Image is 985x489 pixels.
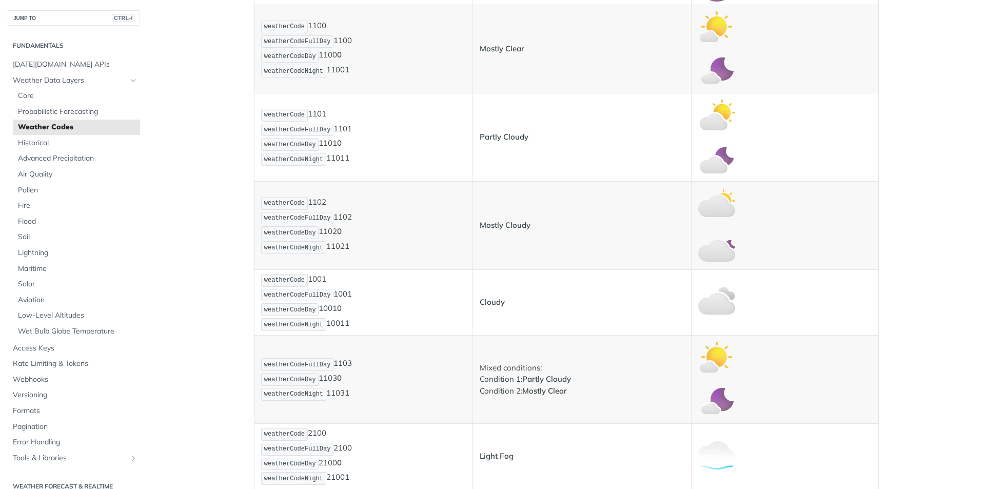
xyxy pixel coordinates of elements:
[13,167,140,182] a: Air Quality
[18,279,137,289] span: Solar
[264,111,305,119] span: weatherCode
[264,229,316,237] span: weatherCodeDay
[13,60,137,70] span: [DATE][DOMAIN_NAME] APIs
[264,277,305,284] span: weatherCode
[698,185,735,222] img: mostly_cloudy_day
[8,341,140,356] a: Access Keys
[8,372,140,387] a: Webhooks
[13,453,127,463] span: Tools & Libraries
[18,201,137,211] span: Fire
[698,21,735,31] span: Expand image
[337,374,342,383] strong: 0
[13,277,140,292] a: Solar
[8,10,140,26] button: JUMP TOCTRL-/
[337,227,342,237] strong: 0
[698,66,735,75] span: Expand image
[112,14,134,22] span: CTRL-/
[13,75,127,86] span: Weather Data Layers
[261,196,466,255] p: 1102 1102 1102 1102
[345,388,349,398] strong: 1
[18,107,137,117] span: Probabilistic Forecasting
[264,321,323,328] span: weatherCodeNight
[264,141,316,148] span: weatherCodeDay
[264,156,323,163] span: weatherCodeNight
[698,297,735,306] span: Expand image
[337,50,342,60] strong: 0
[18,295,137,305] span: Aviation
[698,109,735,119] span: Expand image
[18,217,137,227] span: Flood
[8,73,140,88] a: Weather Data LayersHide subpages for Weather Data Layers
[698,96,735,133] img: partly_cloudy_day
[698,438,735,475] img: light_fog
[264,376,316,383] span: weatherCodeDay
[129,454,137,462] button: Show subpages for Tools & Libraries
[698,53,735,90] img: mostly_clear_night
[261,273,466,332] p: 1001 1001 1001 1001
[8,403,140,419] a: Formats
[480,362,684,397] p: Mixed conditions: Condition 1: Condition 2:
[13,375,137,385] span: Webhooks
[698,284,735,321] img: cloudy
[8,387,140,403] a: Versioning
[264,431,305,438] span: weatherCode
[264,306,316,314] span: weatherCodeDay
[264,126,331,133] span: weatherCodeFullDay
[13,390,137,400] span: Versioning
[129,76,137,85] button: Hide subpages for Weather Data Layers
[345,473,349,482] strong: 1
[698,242,735,252] span: Expand image
[698,396,735,406] span: Expand image
[13,261,140,277] a: Maritime
[13,324,140,339] a: Wet Bulb Globe Temperature
[261,19,466,79] p: 1100 1100 1100 1100
[698,383,735,420] img: mostly_clear_night
[698,141,735,178] img: partly_cloudy_night
[18,248,137,258] span: Lightning
[337,458,342,467] strong: 0
[480,132,528,142] strong: Partly Cloudy
[698,8,735,45] img: mostly_clear_day
[522,374,571,384] strong: Partly Cloudy
[698,154,735,164] span: Expand image
[264,23,305,30] span: weatherCode
[698,339,735,376] img: mostly_clear_day
[13,245,140,261] a: Lightning
[8,419,140,435] a: Pagination
[8,451,140,466] a: Tools & LibrariesShow subpages for Tools & Libraries
[8,356,140,371] a: Rate Limiting & Tokens
[13,292,140,308] a: Aviation
[18,122,137,132] span: Weather Codes
[264,244,323,251] span: weatherCodeNight
[345,242,349,251] strong: 1
[698,451,735,460] span: Expand image
[345,319,349,328] strong: 1
[18,138,137,148] span: Historical
[345,153,349,163] strong: 1
[264,390,323,398] span: weatherCodeNight
[18,185,137,195] span: Pollen
[261,108,466,167] p: 1101 1101 1101 1101
[13,88,140,104] a: Core
[264,38,331,45] span: weatherCodeFullDay
[480,297,505,307] strong: Cloudy
[264,68,323,75] span: weatherCodeNight
[13,135,140,151] a: Historical
[13,214,140,229] a: Flood
[13,406,137,416] span: Formats
[264,200,305,207] span: weatherCode
[8,41,140,50] h2: Fundamentals
[13,422,137,432] span: Pagination
[13,308,140,323] a: Low-Level Altitudes
[13,198,140,213] a: Fire
[13,343,137,354] span: Access Keys
[13,104,140,120] a: Probabilistic Forecasting
[480,451,514,461] strong: Light Fog
[698,198,735,207] span: Expand image
[8,435,140,450] a: Error Handling
[261,357,466,401] p: 1103 1103 1103
[480,220,530,230] strong: Mostly Cloudy
[261,427,466,486] p: 2100 2100 2100 2100
[13,183,140,198] a: Pollen
[13,437,137,447] span: Error Handling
